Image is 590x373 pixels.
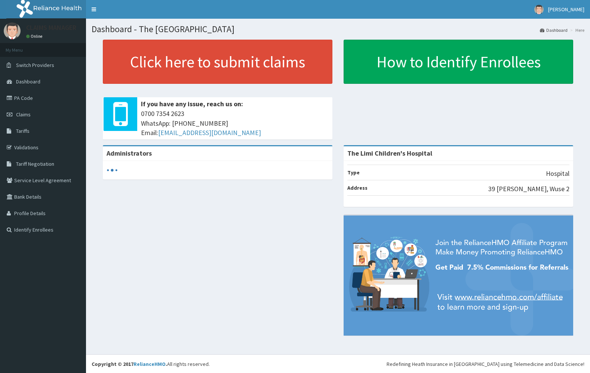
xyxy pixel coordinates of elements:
[107,149,152,158] b: Administrators
[387,360,584,368] div: Redefining Heath Insurance in [GEOGRAPHIC_DATA] using Telemedicine and Data Science!
[344,215,573,336] img: provider-team-banner.png
[4,22,21,39] img: User Image
[16,62,54,68] span: Switch Providers
[347,149,432,158] strong: The Limi Children's Hospital
[344,40,573,84] a: How to Identify Enrollees
[103,40,332,84] a: Click here to submit claims
[540,27,568,33] a: Dashboard
[548,6,584,13] span: [PERSON_NAME]
[488,184,569,194] p: 39 [PERSON_NAME], Wuse 2
[16,78,40,85] span: Dashboard
[141,109,329,138] span: 0700 7354 2623 WhatsApp: [PHONE_NUMBER] Email:
[133,361,166,367] a: RelianceHMO
[534,5,544,14] img: User Image
[107,165,118,176] svg: audio-loading
[347,184,368,191] b: Address
[568,27,584,33] li: Here
[141,100,243,108] b: If you have any issue, reach us on:
[92,24,584,34] h1: Dashboard - The [GEOGRAPHIC_DATA]
[347,169,360,176] b: Type
[26,24,76,31] p: CLAIMS MANAGER
[546,169,569,178] p: Hospital
[26,34,44,39] a: Online
[16,128,30,134] span: Tariffs
[16,111,31,118] span: Claims
[158,128,261,137] a: [EMAIL_ADDRESS][DOMAIN_NAME]
[92,361,167,367] strong: Copyright © 2017 .
[16,160,54,167] span: Tariff Negotiation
